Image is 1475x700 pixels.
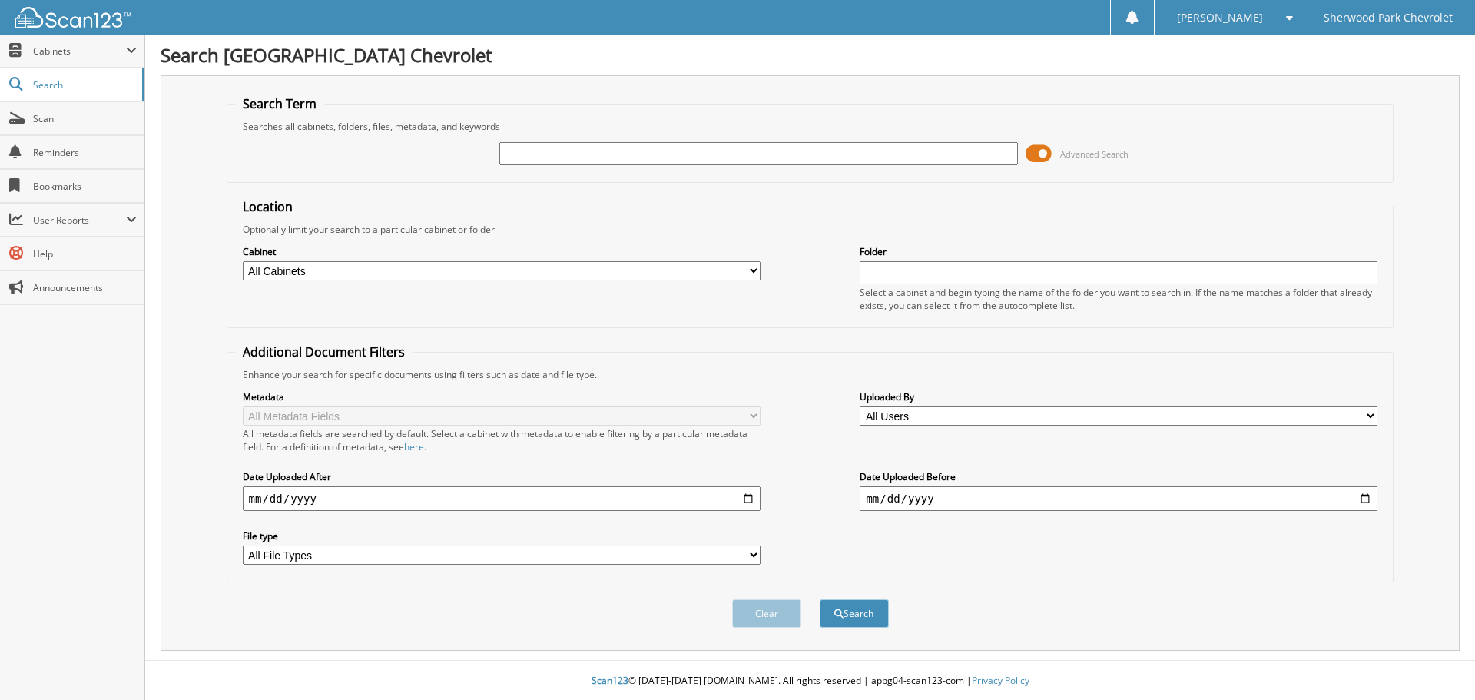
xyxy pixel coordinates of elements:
label: Date Uploaded After [243,470,761,483]
div: Searches all cabinets, folders, files, metadata, and keywords [235,120,1386,133]
legend: Location [235,198,300,215]
span: User Reports [33,214,126,227]
label: Cabinet [243,245,761,258]
span: Announcements [33,281,137,294]
img: scan123-logo-white.svg [15,7,131,28]
span: Reminders [33,146,137,159]
label: File type [243,529,761,542]
span: Advanced Search [1060,148,1129,160]
span: Help [33,247,137,260]
span: Scan123 [592,674,628,687]
legend: Additional Document Filters [235,343,413,360]
label: Date Uploaded Before [860,470,1377,483]
label: Metadata [243,390,761,403]
span: Search [33,78,134,91]
div: Select a cabinet and begin typing the name of the folder you want to search in. If the name match... [860,286,1377,312]
a: Privacy Policy [972,674,1029,687]
input: end [860,486,1377,511]
div: Optionally limit your search to a particular cabinet or folder [235,223,1386,236]
div: All metadata fields are searched by default. Select a cabinet with metadata to enable filtering b... [243,427,761,453]
span: Bookmarks [33,180,137,193]
div: Enhance your search for specific documents using filters such as date and file type. [235,368,1386,381]
a: here [404,440,424,453]
button: Search [820,599,889,628]
label: Folder [860,245,1377,258]
span: Cabinets [33,45,126,58]
legend: Search Term [235,95,324,112]
label: Uploaded By [860,390,1377,403]
h1: Search [GEOGRAPHIC_DATA] Chevrolet [161,42,1460,68]
div: © [DATE]-[DATE] [DOMAIN_NAME]. All rights reserved | appg04-scan123-com | [145,662,1475,700]
span: Scan [33,112,137,125]
button: Clear [732,599,801,628]
input: start [243,486,761,511]
span: [PERSON_NAME] [1177,13,1263,22]
span: Sherwood Park Chevrolet [1324,13,1453,22]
